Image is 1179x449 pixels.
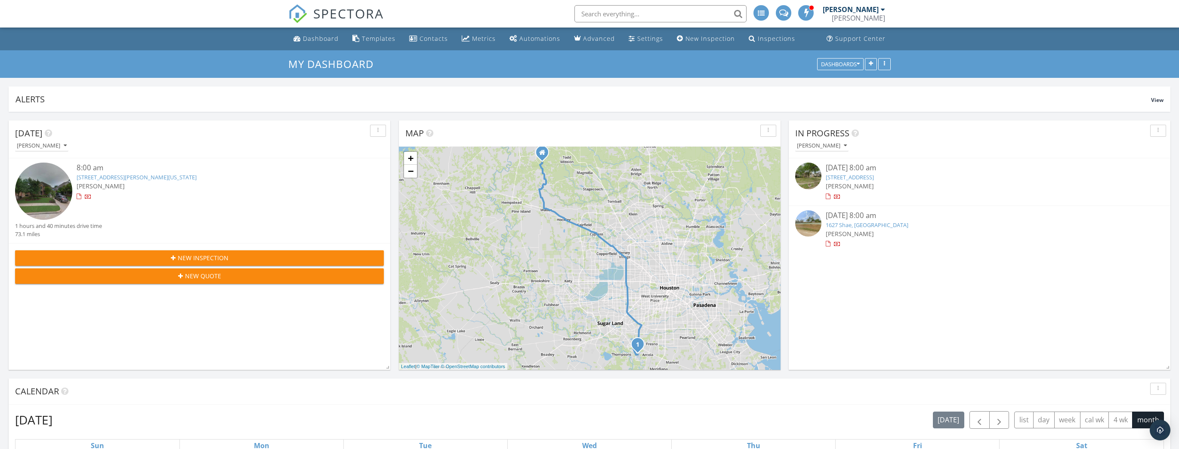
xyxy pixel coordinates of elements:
[290,31,342,47] a: Dashboard
[15,230,102,238] div: 73.1 miles
[15,222,102,230] div: 1 hours and 40 minutes drive time
[417,364,440,369] a: © MapTiler
[823,5,879,14] div: [PERSON_NAME]
[349,31,399,47] a: Templates
[989,411,1009,429] button: Next month
[795,163,1164,201] a: [DATE] 8:00 am [STREET_ADDRESS] [PERSON_NAME]
[826,230,874,238] span: [PERSON_NAME]
[15,411,52,428] h2: [DATE]
[636,342,639,348] i: 1
[15,385,59,397] span: Calendar
[817,58,864,70] button: Dashboards
[835,34,886,43] div: Support Center
[1150,420,1170,440] div: Open Intercom Messenger
[405,127,424,139] span: Map
[17,143,67,149] div: [PERSON_NAME]
[826,182,874,190] span: [PERSON_NAME]
[404,165,417,178] a: Zoom out
[288,4,307,23] img: The Best Home Inspection Software - Spectora
[404,152,417,165] a: Zoom in
[571,31,618,47] a: Advanced
[1080,412,1109,428] button: cal wk
[288,57,381,71] a: My Dashboard
[758,34,795,43] div: Inspections
[77,163,353,173] div: 8:00 am
[362,34,395,43] div: Templates
[399,363,507,370] div: |
[15,163,384,238] a: 8:00 am [STREET_ADDRESS][PERSON_NAME][US_STATE] [PERSON_NAME] 1 hours and 40 minutes drive time 7...
[685,34,735,43] div: New Inspection
[795,210,821,237] img: streetview
[823,31,889,47] a: Support Center
[313,4,384,22] span: SPECTORA
[821,61,860,67] div: Dashboards
[178,253,228,262] span: New Inspection
[637,34,663,43] div: Settings
[1108,412,1133,428] button: 4 wk
[15,268,384,284] button: New Quote
[401,364,415,369] a: Leaflet
[673,31,738,47] a: New Inspection
[1151,96,1164,104] span: View
[826,210,1133,221] div: [DATE] 8:00 am
[15,140,68,152] button: [PERSON_NAME]
[1014,412,1034,428] button: list
[506,31,564,47] a: Automations (Advanced)
[745,31,799,47] a: Inspections
[797,143,847,149] div: [PERSON_NAME]
[458,31,499,47] a: Metrics
[969,411,990,429] button: Previous month
[1033,412,1055,428] button: day
[303,34,339,43] div: Dashboard
[795,127,849,139] span: In Progress
[15,250,384,266] button: New Inspection
[795,210,1164,249] a: [DATE] 8:00 am 1627 Shae, [GEOGRAPHIC_DATA] [PERSON_NAME]
[826,163,1133,173] div: [DATE] 8:00 am
[420,34,448,43] div: Contacts
[625,31,667,47] a: Settings
[77,182,125,190] span: [PERSON_NAME]
[933,412,964,428] button: [DATE]
[832,14,885,22] div: Billy Cook
[638,344,643,349] div: 3423 Velasco Ct, Missouri City, TX 77459
[574,5,747,22] input: Search everything...
[77,173,197,181] a: [STREET_ADDRESS][PERSON_NAME][US_STATE]
[406,31,451,47] a: Contacts
[542,152,547,157] div: 17244 Deer run, Navasota TX 77868
[1054,412,1080,428] button: week
[826,221,908,229] a: 1627 Shae, [GEOGRAPHIC_DATA]
[472,34,496,43] div: Metrics
[288,12,384,30] a: SPECTORA
[15,163,72,220] img: streetview
[795,140,849,152] button: [PERSON_NAME]
[441,364,505,369] a: © OpenStreetMap contributors
[519,34,560,43] div: Automations
[15,93,1151,105] div: Alerts
[826,173,874,181] a: [STREET_ADDRESS]
[185,271,221,280] span: New Quote
[795,163,821,189] img: streetview
[15,127,43,139] span: [DATE]
[1132,412,1164,428] button: month
[583,34,615,43] div: Advanced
